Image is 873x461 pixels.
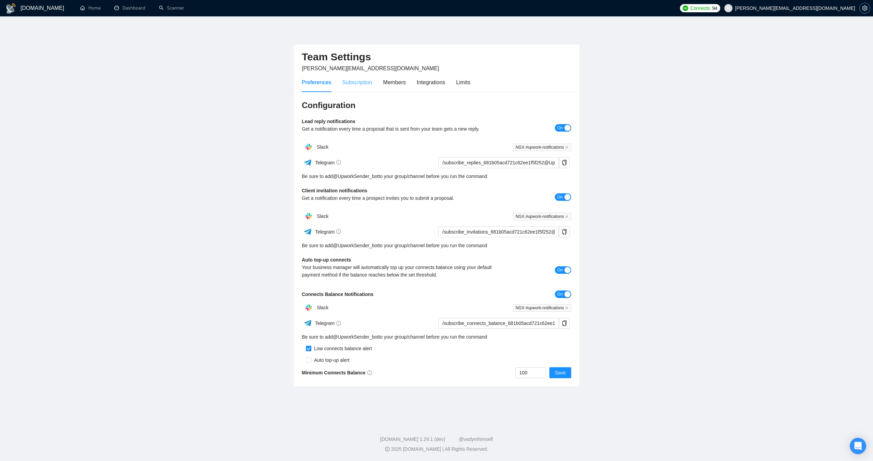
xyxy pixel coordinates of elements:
[683,5,688,11] img: upwork-logo.png
[302,140,315,154] img: hpQkSZIkSZIkSZIkSZIkSZIkSZIkSZIkSZIkSZIkSZIkSZIkSZIkSZIkSZIkSZIkSZIkSZIkSZIkSZIkSZIkSZIkSZIkSZIkS...
[336,160,341,165] span: info-circle
[302,264,504,279] div: Your business manager will automatically top up your connects balance using your default payment ...
[557,193,563,201] span: On
[860,5,870,11] span: setting
[712,4,717,12] span: 94
[342,78,372,87] div: Subscription
[557,266,563,274] span: On
[456,78,471,87] div: Limits
[304,158,312,167] img: ww3wtPAAAAAElFTkSuQmCC
[315,160,341,165] span: Telegram
[559,321,569,326] span: copy
[302,78,331,87] div: Preferences
[302,333,571,341] div: Be sure to add to your group/channel before you run the command
[302,257,351,263] b: Auto top-up connects
[302,65,439,71] span: [PERSON_NAME][EMAIL_ADDRESS][DOMAIN_NAME]
[302,119,355,124] b: Lead reply notifications
[557,124,563,132] span: On
[311,356,350,364] div: Auto top-up alert
[302,370,372,375] b: Minimum Connects Balance
[302,173,571,180] div: Be sure to add to your group/channel before you run the command
[459,436,493,442] a: @vadymhimself
[302,242,571,249] div: Be sure to add to your group/channel before you run the command
[690,4,711,12] span: Connects:
[336,321,341,326] span: info-circle
[302,125,504,133] div: Get a notification every time a proposal that is sent from your team gets a new reply.
[726,6,731,11] span: user
[333,173,379,180] a: @UpworkSender_bot
[302,292,373,297] b: Connects Balance Notifications
[333,333,379,341] a: @UpworkSender_bot
[559,160,569,165] span: copy
[302,100,571,111] h3: Configuration
[850,438,866,454] div: Open Intercom Messenger
[385,447,390,451] span: copyright
[302,50,571,64] h2: Team Settings
[302,194,504,202] div: Get a notification every time a prospect invites you to submit a proposal.
[159,5,184,11] a: searchScanner
[333,242,379,249] a: @UpworkSender_bot
[559,226,570,237] button: copy
[513,144,571,151] span: NGX #upwork-notifications
[559,229,569,235] span: copy
[859,3,870,14] button: setting
[315,321,341,326] span: Telegram
[311,345,372,352] div: Low connects balance alert
[549,367,571,378] button: Save
[559,318,570,329] button: copy
[559,157,570,168] button: copy
[557,291,563,298] span: On
[555,369,566,376] span: Save
[565,306,568,310] span: close
[317,213,328,219] span: Slack
[5,446,868,453] div: 2025 [DOMAIN_NAME] | All Rights Reserved.
[513,213,571,220] span: NGX #upwork-notifications
[336,229,341,234] span: info-circle
[304,319,312,327] img: ww3wtPAAAAAElFTkSuQmCC
[317,305,328,310] span: Slack
[383,78,406,87] div: Members
[315,229,341,235] span: Telegram
[565,146,568,149] span: close
[417,78,445,87] div: Integrations
[80,5,101,11] a: homeHome
[5,3,16,14] img: logo
[114,5,145,11] a: dashboardDashboard
[304,227,312,236] img: ww3wtPAAAAAElFTkSuQmCC
[317,144,328,150] span: Slack
[302,301,315,314] img: hpQkSZIkSZIkSZIkSZIkSZIkSZIkSZIkSZIkSZIkSZIkSZIkSZIkSZIkSZIkSZIkSZIkSZIkSZIkSZIkSZIkSZIkSZIkSZIkS...
[380,436,445,442] a: [DOMAIN_NAME] 1.26.1 (dev)
[565,215,568,218] span: close
[302,188,367,193] b: Client invitation notifications
[302,209,315,223] img: hpQkSZIkSZIkSZIkSZIkSZIkSZIkSZIkSZIkSZIkSZIkSZIkSZIkSZIkSZIkSZIkSZIkSZIkSZIkSZIkSZIkSZIkSZIkSZIkS...
[513,304,571,312] span: NGX #upwork-notifications
[859,5,870,11] a: setting
[367,370,372,375] span: info-circle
